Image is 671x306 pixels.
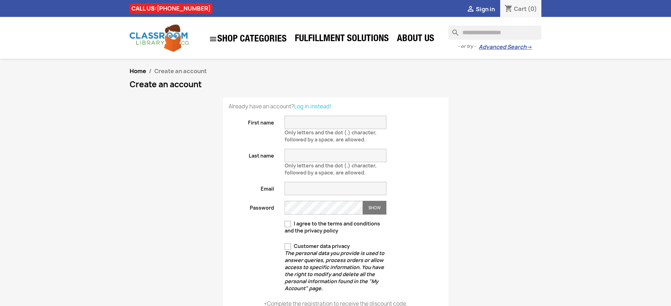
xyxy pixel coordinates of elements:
a: [PHONE_NUMBER] [157,5,211,12]
img: Classroom Library Company [130,25,190,52]
input: Password input [285,201,363,215]
a: Advanced Search→ [479,44,532,51]
a:  Sign in [466,5,495,13]
label: Email [223,182,280,192]
button: Show [363,201,386,215]
a: Log in instead! [294,103,331,110]
span: Sign in [476,5,495,13]
i:  [466,5,475,14]
em: The personal data you provide is used to answer queries, process orders or allow access to specif... [285,250,384,292]
a: Home [130,67,146,75]
label: First name [223,116,280,126]
h1: Create an account [130,80,542,89]
label: Last name [223,149,280,159]
div: CALL US: [130,3,212,14]
i:  [209,35,217,43]
span: Cart [514,5,527,13]
span: - or try - [458,43,479,50]
span: Only letters and the dot (.) character, followed by a space, are allowed. [285,159,377,176]
label: I agree to the terms and conditions and the privacy policy [285,220,386,234]
i: shopping_cart [504,5,513,13]
label: Customer data privacy [285,243,386,292]
i: search [448,26,457,34]
span: Only letters and the dot (.) character, followed by a space, are allowed. [285,126,377,143]
a: About Us [393,32,438,46]
span: (0) [528,5,537,13]
span: Create an account [154,67,207,75]
span: → [527,44,532,51]
input: Search [448,26,541,40]
a: SHOP CATEGORIES [205,31,290,47]
label: Password [223,201,280,211]
p: Already have an account? [229,103,443,110]
a: Fulfillment Solutions [291,32,392,46]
